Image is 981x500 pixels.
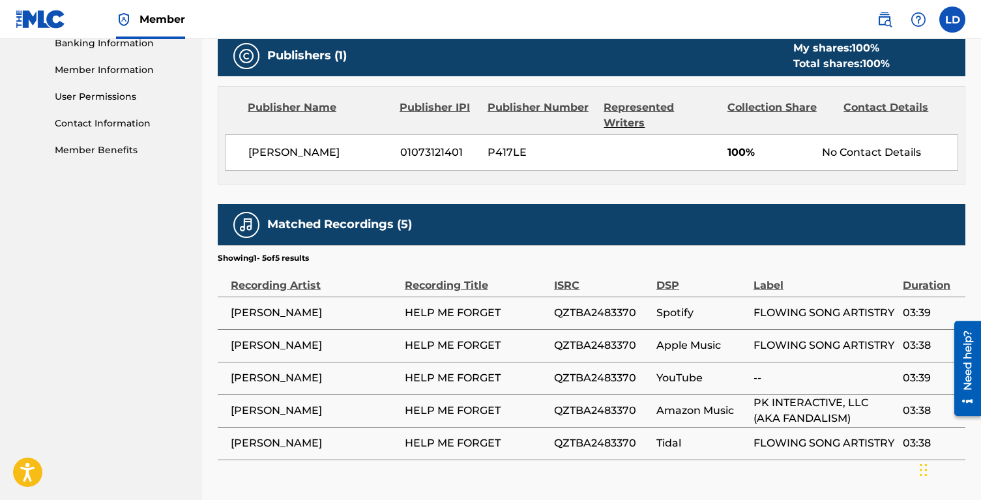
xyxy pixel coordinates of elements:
[400,145,478,160] span: 01073121401
[554,338,650,353] span: QZTBA2483370
[248,100,390,131] div: Publisher Name
[231,305,398,321] span: [PERSON_NAME]
[267,217,412,232] h5: Matched Recordings (5)
[903,264,959,293] div: Duration
[405,370,548,386] span: HELP ME FORGET
[488,145,594,160] span: P417LE
[903,370,959,386] span: 03:39
[727,145,813,160] span: 100%
[822,145,958,160] div: No Contact Details
[218,252,309,264] p: Showing 1 - 5 of 5 results
[604,100,717,131] div: Represented Writers
[55,143,186,157] a: Member Benefits
[405,338,548,353] span: HELP ME FORGET
[727,100,834,131] div: Collection Share
[944,316,981,420] iframe: Resource Center
[656,305,747,321] span: Spotify
[405,403,548,419] span: HELP ME FORGET
[55,117,186,130] a: Contact Information
[656,403,747,419] span: Amazon Music
[754,370,896,386] span: --
[905,7,931,33] div: Help
[877,12,892,27] img: search
[911,12,926,27] img: help
[793,56,890,72] div: Total shares:
[656,338,747,353] span: Apple Music
[55,63,186,77] a: Member Information
[231,370,398,386] span: [PERSON_NAME]
[267,48,347,63] h5: Publishers (1)
[231,435,398,451] span: [PERSON_NAME]
[405,435,548,451] span: HELP ME FORGET
[862,57,890,70] span: 100 %
[400,100,478,131] div: Publisher IPI
[754,395,896,426] span: PK INTERACTIVE, LLC (AKA FANDALISM)
[231,403,398,419] span: [PERSON_NAME]
[554,370,650,386] span: QZTBA2483370
[754,338,896,353] span: FLOWING SONG ARTISTRY
[903,435,959,451] span: 03:38
[903,403,959,419] span: 03:38
[939,7,965,33] div: User Menu
[871,7,898,33] a: Public Search
[852,42,879,54] span: 100 %
[754,264,896,293] div: Label
[656,370,747,386] span: YouTube
[920,450,928,490] div: Drag
[843,100,950,131] div: Contact Details
[248,145,390,160] span: [PERSON_NAME]
[754,435,896,451] span: FLOWING SONG ARTISTRY
[793,40,890,56] div: My shares:
[231,338,398,353] span: [PERSON_NAME]
[754,305,896,321] span: FLOWING SONG ARTISTRY
[231,264,398,293] div: Recording Artist
[239,217,254,233] img: Matched Recordings
[916,437,981,500] iframe: Chat Widget
[405,305,548,321] span: HELP ME FORGET
[488,100,594,131] div: Publisher Number
[903,338,959,353] span: 03:38
[55,37,186,50] a: Banking Information
[554,403,650,419] span: QZTBA2483370
[55,90,186,104] a: User Permissions
[116,12,132,27] img: Top Rightsholder
[405,264,548,293] div: Recording Title
[903,305,959,321] span: 03:39
[554,264,650,293] div: ISRC
[239,48,254,64] img: Publishers
[554,305,650,321] span: QZTBA2483370
[16,10,66,29] img: MLC Logo
[554,435,650,451] span: QZTBA2483370
[656,264,747,293] div: DSP
[656,435,747,451] span: Tidal
[139,12,185,27] span: Member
